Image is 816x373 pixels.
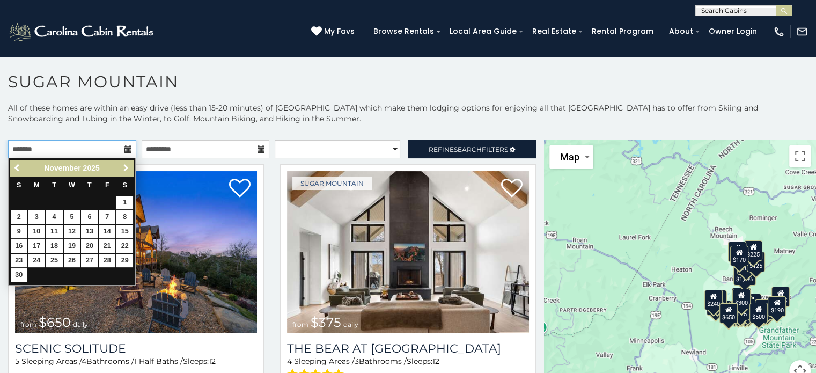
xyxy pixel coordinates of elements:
div: $175 [731,300,749,320]
a: 8 [116,210,133,224]
a: 23 [11,254,27,267]
a: 20 [81,239,98,253]
h3: The Bear At Sugar Mountain [287,341,529,356]
a: 5 [64,210,80,224]
a: Scenic Solitude [15,341,257,356]
span: daily [343,320,358,328]
div: $300 [732,289,750,309]
span: Search [454,145,482,153]
div: $125 [746,252,764,272]
span: Map [560,151,579,163]
div: $155 [771,287,789,307]
div: $1,095 [733,265,756,286]
a: 1 [116,196,133,209]
span: Friday [105,181,109,189]
span: $375 [311,315,341,330]
span: 2025 [83,164,100,172]
button: Toggle fullscreen view [789,145,811,167]
a: 9 [11,225,27,238]
a: About [664,23,699,40]
span: Refine Filters [429,145,508,153]
div: $200 [743,294,761,314]
div: $170 [730,246,748,266]
span: My Favs [324,26,355,37]
div: $650 [719,303,738,324]
a: 4 [46,210,63,224]
a: 3 [28,210,45,224]
div: $240 [704,290,722,310]
span: 5 [15,356,19,366]
a: Rental Program [586,23,659,40]
a: The Bear At Sugar Mountain from $375 daily [287,171,529,333]
a: 24 [28,254,45,267]
a: Add to favorites [229,178,251,200]
a: 16 [11,239,27,253]
a: 6 [81,210,98,224]
a: Browse Rentals [368,23,439,40]
span: 12 [432,356,439,366]
span: $650 [39,315,71,330]
a: 2 [11,210,27,224]
a: 15 [116,225,133,238]
img: Scenic Solitude [15,171,257,333]
span: Previous [13,164,22,172]
span: Thursday [87,181,92,189]
a: 29 [116,254,133,267]
a: 17 [28,239,45,253]
a: Next [119,162,133,175]
div: $500 [749,303,767,323]
a: 13 [81,225,98,238]
a: 10 [28,225,45,238]
a: 18 [46,239,63,253]
a: 14 [99,225,115,238]
div: $265 [732,288,751,308]
a: 27 [81,254,98,267]
a: 12 [64,225,80,238]
a: 21 [99,239,115,253]
a: 22 [116,239,133,253]
div: $190 [768,296,786,317]
span: 1 Half Baths / [134,356,183,366]
div: $195 [754,299,773,320]
span: Saturday [123,181,127,189]
a: 25 [46,254,63,267]
span: 3 [355,356,359,366]
a: 26 [64,254,80,267]
a: Sugar Mountain [292,177,372,190]
div: $225 [708,291,726,311]
span: from [292,320,308,328]
a: Scenic Solitude from $650 daily [15,171,257,333]
div: $240 [728,242,746,262]
span: Sunday [17,181,21,189]
button: Change map style [549,145,593,169]
img: phone-regular-white.png [773,26,785,38]
span: Tuesday [52,181,56,189]
span: 4 [82,356,86,366]
span: from [20,320,36,328]
span: November [44,164,80,172]
img: The Bear At Sugar Mountain [287,171,529,333]
span: Monday [34,181,40,189]
a: RefineSearchFilters [408,140,536,158]
a: 19 [64,239,80,253]
img: mail-regular-white.png [796,26,808,38]
a: Add to favorites [501,178,523,200]
a: The Bear At [GEOGRAPHIC_DATA] [287,341,529,356]
span: Next [122,164,130,172]
a: Owner Login [703,23,762,40]
a: Previous [11,162,25,175]
a: 11 [46,225,63,238]
span: daily [73,320,88,328]
img: White-1-2.png [8,21,157,42]
span: 12 [209,356,216,366]
a: My Favs [311,26,357,38]
a: 30 [11,268,27,282]
span: 4 [287,356,292,366]
a: 7 [99,210,115,224]
a: Local Area Guide [444,23,522,40]
span: Wednesday [69,181,75,189]
div: $210 [708,290,726,310]
a: Real Estate [527,23,582,40]
div: $190 [731,288,749,308]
